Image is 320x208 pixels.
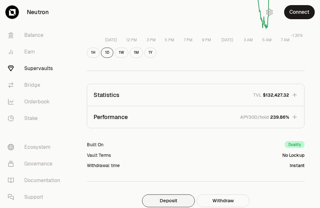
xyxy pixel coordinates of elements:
p: APY30D/hold [240,114,269,120]
p: TVL [253,92,262,98]
a: Governance [3,156,69,172]
button: 1D [101,48,113,58]
a: Bridge [3,77,69,93]
button: 1W [115,48,128,58]
button: Deposit [142,195,195,207]
a: Earn [3,44,69,60]
span: 239.86% [270,114,289,120]
button: 1Y [144,48,156,58]
div: Vault Terms [87,152,111,158]
a: Orderbook [3,93,69,110]
tspan: -1.35% [291,33,303,38]
button: PerformanceAPY30D/hold239.86% [87,106,304,128]
div: Built On [87,141,103,148]
div: Instant [290,162,305,169]
a: Ecosystem [3,139,69,156]
div: Withdrawal time [87,162,120,169]
div: No Lockup [282,152,305,158]
div: Duality [285,141,305,148]
tspan: [DATE] [105,37,117,43]
tspan: 3 PM [147,37,156,43]
p: Statistics [94,91,119,100]
button: StatisticsTVL$132,427.32 [87,84,304,106]
tspan: 5 PM [165,37,174,43]
a: Stake [3,110,69,127]
a: Documentation [3,172,69,189]
a: Supervaults [3,60,69,77]
span: $132,427.32 [263,92,289,98]
tspan: [DATE] [222,37,233,43]
button: 1H [87,48,100,58]
tspan: 9 PM [202,37,211,43]
tspan: 12 PM [126,37,137,43]
button: Connect [284,5,315,19]
tspan: 3 AM [244,37,253,43]
p: Performance [94,113,128,122]
tspan: 7 PM [184,37,193,43]
tspan: 7 AM [281,37,290,43]
a: Balance [3,27,69,44]
button: 1M [130,48,143,58]
button: Withdraw [197,195,249,207]
tspan: 5 AM [262,37,272,43]
a: Support [3,189,69,205]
